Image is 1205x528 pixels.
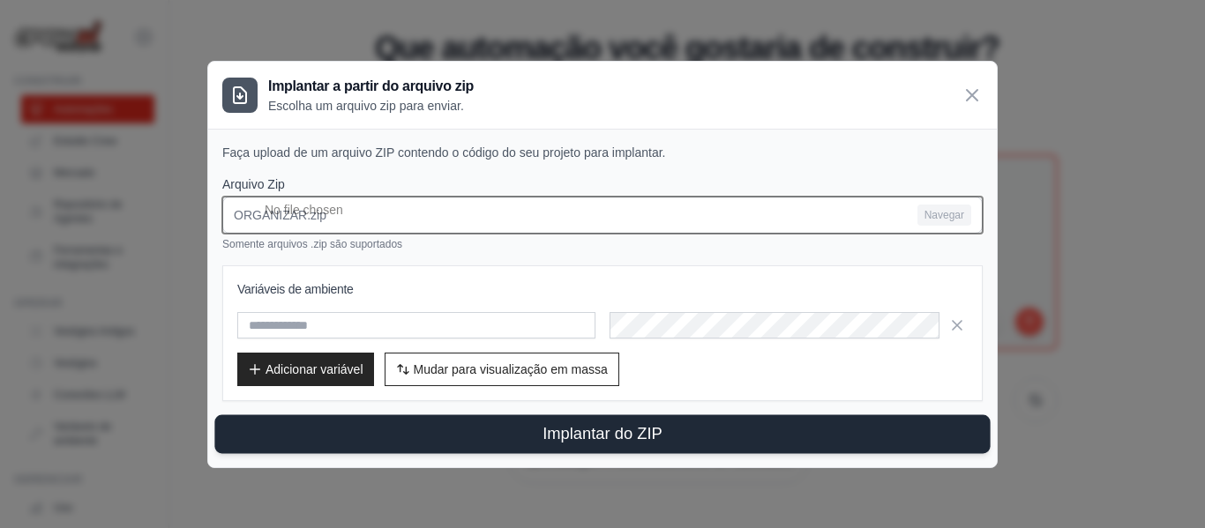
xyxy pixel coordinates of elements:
[385,353,619,386] button: Mudar para visualização em massa
[237,282,354,296] font: Variáveis ​​de ambiente
[237,353,374,386] button: Adicionar variável
[268,78,474,93] font: Implantar a partir do arquivo zip
[414,362,608,376] font: Mudar para visualização em massa
[222,177,285,191] font: Arquivo Zip
[222,145,666,160] font: Faça upload de um arquivo ZIP contendo o código do seu projeto para implantar.
[543,424,662,442] font: Implantar do ZIP
[268,99,464,113] font: Escolha um arquivo zip para enviar.
[266,362,363,376] font: Adicionar variável
[214,414,990,453] button: Implantar do ZIP
[222,197,983,234] input: ORGANIZAR.zip Navegar
[1117,443,1205,528] iframe: Widget de bate-papo
[222,238,402,250] font: Somente arquivos .zip são suportados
